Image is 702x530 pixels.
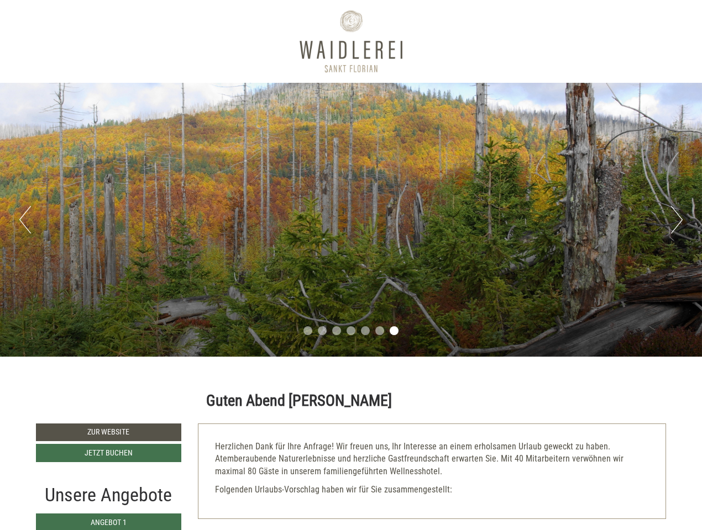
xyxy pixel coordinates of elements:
a: Zur Website [36,423,181,441]
span: Angebot 1 [91,518,127,527]
p: Folgenden Urlaubs-Vorschlag haben wir für Sie zusammengestellt: [215,484,649,496]
button: Next [671,206,683,234]
a: Jetzt buchen [36,444,181,462]
div: Unsere Angebote [36,481,181,508]
h1: Guten Abend [PERSON_NAME] [206,393,392,410]
p: Herzlichen Dank für Ihre Anfrage! Wir freuen uns, Ihr Interesse an einem erholsamen Urlaub geweck... [215,441,649,479]
button: Previous [19,206,31,234]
